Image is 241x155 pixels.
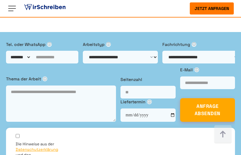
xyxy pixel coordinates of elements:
[83,41,158,48] label: Arbeitstyp
[180,98,235,122] button: ANFRAGE ABSENDEN
[192,42,196,47] span: ⓘ
[180,66,235,73] label: E-Mail
[7,4,17,13] img: Menu open
[106,42,111,47] span: ⓘ
[23,3,67,12] img: logo ghostwriter-österreich
[6,76,116,82] label: Thema der Arbeit
[120,76,176,83] label: Seitenzahl
[190,2,234,15] button: Jetzt anfragen
[214,125,232,144] img: button top
[16,147,89,152] a: Datenschutzerklärung
[42,76,47,81] span: ⓘ
[6,41,78,48] label: Tel. oder WhatsApp
[194,67,199,72] span: ⓘ
[47,42,52,47] span: ⓘ
[147,99,152,104] span: ⓘ
[120,98,176,105] label: Liefertermin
